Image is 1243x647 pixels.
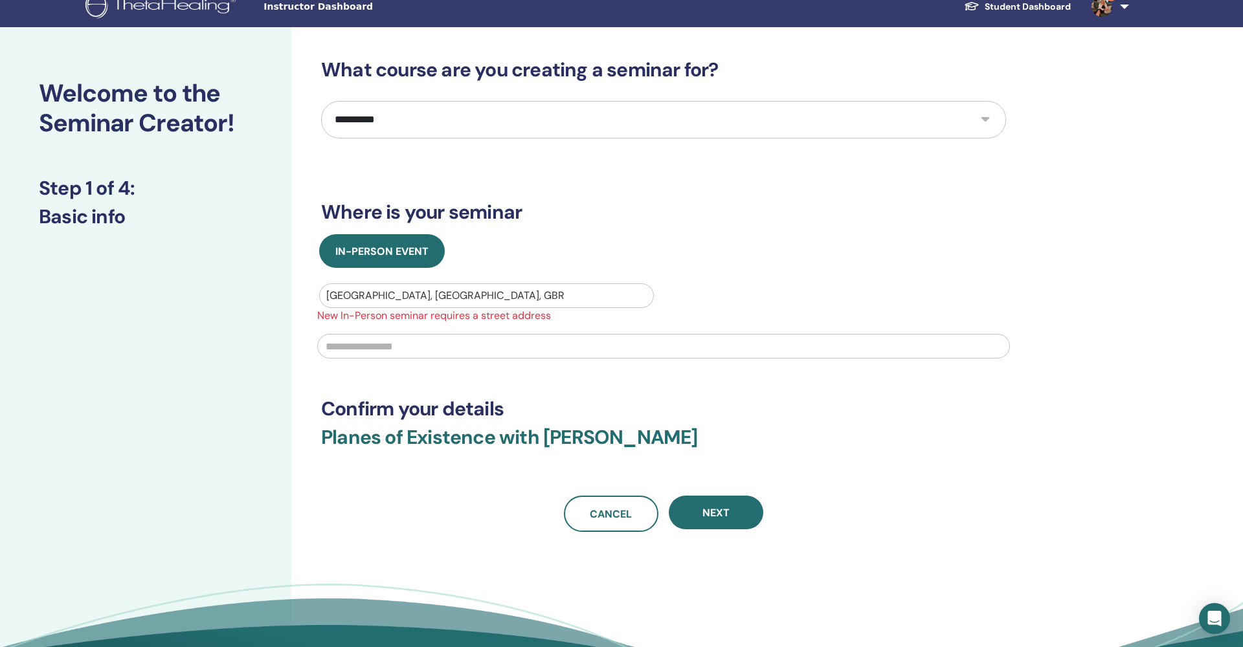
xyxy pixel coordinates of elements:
[321,397,1006,421] h3: Confirm your details
[564,496,658,532] a: Cancel
[321,201,1006,224] h3: Where is your seminar
[321,426,1006,465] h3: Planes of Existence with [PERSON_NAME]
[702,506,730,520] span: Next
[590,507,632,521] span: Cancel
[309,308,1018,323] span: New In-Person seminar requires a street address
[335,245,429,258] span: In-Person Event
[1199,603,1230,634] div: Open Intercom Messenger
[319,234,445,268] button: In-Person Event
[39,79,252,138] h2: Welcome to the Seminar Creator!
[39,177,252,200] h3: Step 1 of 4 :
[39,205,252,228] h3: Basic info
[669,496,763,529] button: Next
[321,58,1006,82] h3: What course are you creating a seminar for?
[964,1,980,12] img: graduation-cap-white.svg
